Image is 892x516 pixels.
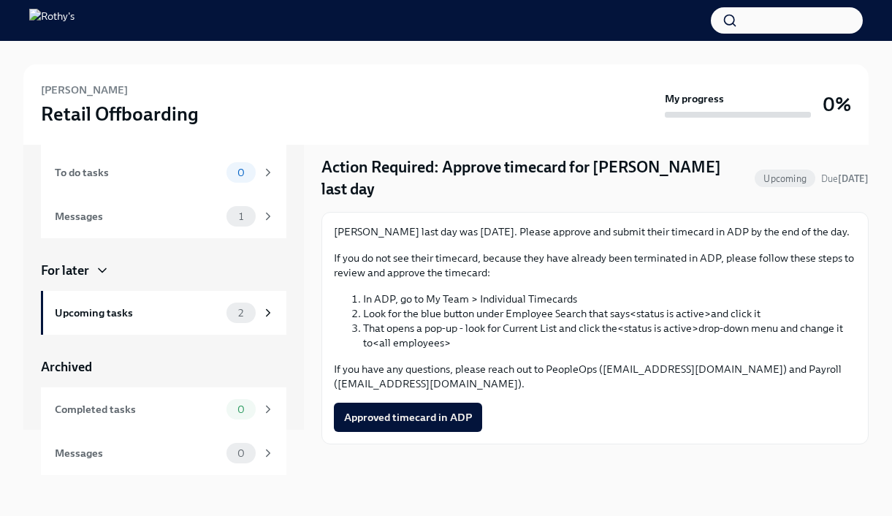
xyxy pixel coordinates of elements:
[41,82,128,98] h6: [PERSON_NAME]
[55,164,221,181] div: To do tasks
[41,387,286,431] a: Completed tasks0
[229,167,254,178] span: 0
[229,404,254,415] span: 0
[41,262,286,279] a: For later
[821,172,869,186] span: October 21st, 2025 12:00
[55,305,221,321] div: Upcoming tasks
[29,9,75,32] img: Rothy's
[344,410,472,425] span: Approved timecard in ADP
[41,101,199,127] h3: Retail Offboarding
[838,173,869,184] strong: [DATE]
[55,401,221,417] div: Completed tasks
[41,194,286,238] a: Messages1
[334,403,482,432] button: Approved timecard in ADP
[334,224,856,239] p: [PERSON_NAME] last day was [DATE]. Please approve and submit their timecard in ADP by the end of ...
[363,321,856,350] li: That opens a pop-up - look for Current List and click the <status is active> drop-down menu and c...
[41,262,89,279] div: For later
[55,208,221,224] div: Messages
[230,211,252,222] span: 1
[755,173,815,184] span: Upcoming
[821,173,869,184] span: Due
[41,358,286,376] a: Archived
[229,308,252,319] span: 2
[321,156,749,200] h4: Action Required: Approve timecard for [PERSON_NAME] last day
[229,448,254,459] span: 0
[41,431,286,475] a: Messages0
[334,251,856,280] p: If you do not see their timecard, because they have already been terminated in ADP, please follow...
[823,91,851,118] h3: 0%
[665,91,724,106] strong: My progress
[41,291,286,335] a: Upcoming tasks2
[334,362,856,391] p: If you have any questions, please reach out to PeopleOps ([EMAIL_ADDRESS][DOMAIN_NAME]) and Payro...
[55,445,221,461] div: Messages
[363,306,856,321] li: Look for the blue button under Employee Search that says <status is active> and click it
[363,292,856,306] li: In ADP, go to My Team > Individual Timecards
[41,151,286,194] a: To do tasks0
